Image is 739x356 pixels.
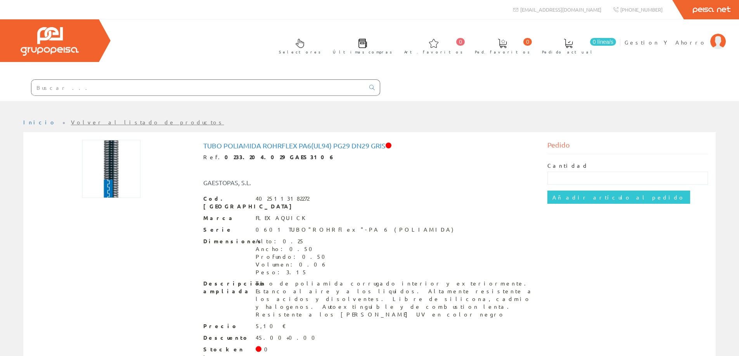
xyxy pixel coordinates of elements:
a: Volver al listado de productos [71,119,224,126]
a: Selectores [271,32,325,59]
img: Grupo Peisa [21,27,79,56]
a: Gestion Y Ahorro [625,32,726,40]
span: [PHONE_NUMBER] [620,6,663,13]
div: 0 [264,346,272,353]
h1: Tubo Poliamida rohrflex Pa6(ul94) Pg29 dn29 Gris [203,142,536,150]
span: Dimensiones [203,237,250,245]
strong: 0233.204.029 GAES3106 [225,153,335,160]
span: Descuento [203,334,250,342]
div: Volumen: 0.06 [256,261,330,268]
span: Cod. [GEOGRAPHIC_DATA] [203,195,250,210]
span: Marca [203,214,250,222]
span: 0 [456,38,465,46]
input: Buscar ... [31,80,365,95]
div: 5,10 € [256,322,286,330]
span: Serie [203,226,250,234]
span: Pedido actual [542,48,595,56]
span: Gestion Y Ahorro [625,38,706,46]
div: Tubo de poliamida corrugado interior y exteriormente. Estanco al aire y a los liquidos. Altamente... [256,280,536,318]
div: 45.00+0.00 [256,334,320,342]
div: FLEXAQUICK [256,214,311,222]
span: Art. favoritos [404,48,463,56]
span: [EMAIL_ADDRESS][DOMAIN_NAME] [520,6,601,13]
span: Selectores [279,48,321,56]
div: Ref. [203,153,536,161]
div: 0601 TUBO"ROHRflex"-PA 6 (POLIAMIDA) [256,226,453,234]
a: Últimas compras [325,32,396,59]
label: Cantidad [547,162,588,170]
span: Precio [203,322,250,330]
div: Ancho: 0.50 [256,245,330,253]
div: 4025113182272 [256,195,309,203]
span: Últimas compras [333,48,392,56]
span: 0 [523,38,532,46]
div: Pedido [547,140,708,154]
span: 0 línea/s [590,38,616,46]
div: Peso: 3.15 [256,268,330,276]
a: Inicio [23,119,56,126]
img: Foto artículo Tubo Poliamida rohrflex Pa6(ul94) Pg29 dn29 Gris (150x150) [82,140,140,198]
span: Ped. favoritos [475,48,530,56]
div: GAESTOPAS, S.L. [197,178,398,187]
span: Descripción ampliada [203,280,250,295]
div: Profundo: 0.50 [256,253,330,261]
input: Añadir artículo al pedido [547,191,690,204]
div: Alto: 0.25 [256,237,330,245]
